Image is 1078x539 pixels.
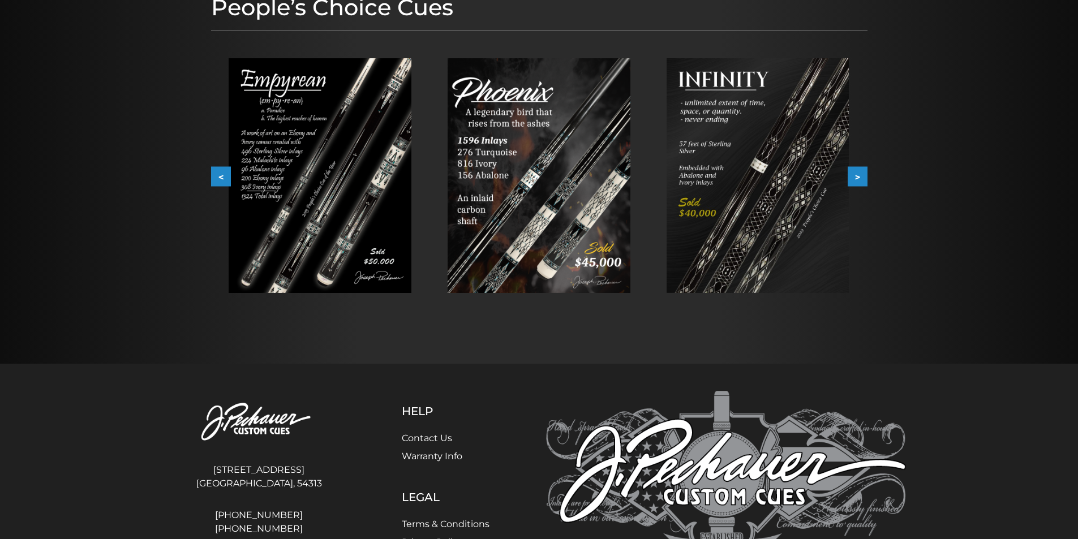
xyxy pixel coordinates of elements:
[402,404,489,418] h5: Help
[848,167,867,187] button: >
[211,167,867,187] div: Carousel Navigation
[211,167,231,187] button: <
[173,459,346,495] address: [STREET_ADDRESS] [GEOGRAPHIC_DATA], 54313
[402,490,489,504] h5: Legal
[402,433,452,443] a: Contact Us
[402,519,489,529] a: Terms & Conditions
[402,451,462,462] a: Warranty Info
[173,391,346,454] img: Pechauer Custom Cues
[173,522,346,536] a: [PHONE_NUMBER]
[173,508,346,522] a: [PHONE_NUMBER]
